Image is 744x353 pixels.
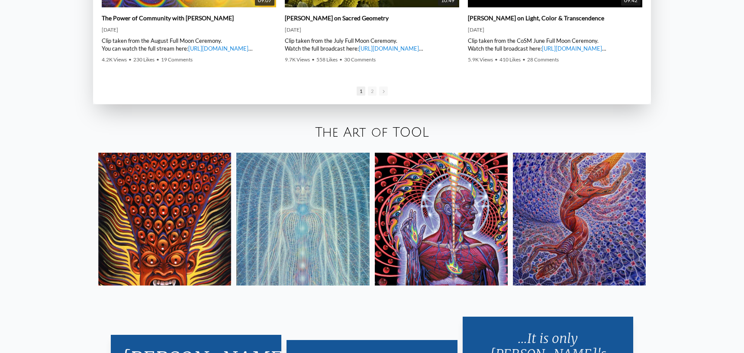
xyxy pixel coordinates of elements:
[312,56,315,63] span: •
[285,37,459,52] div: Clip taken from the July Full Moon Ceremony. Watch the full broadcast here: | [PERSON_NAME] | ► W...
[379,87,388,96] span: Go to next slide
[285,14,389,22] a: [PERSON_NAME] on Sacred Geometry
[522,56,525,63] span: •
[468,26,642,33] div: [DATE]
[102,56,127,63] span: 4.2K Views
[359,45,419,52] a: [URL][DOMAIN_NAME]
[102,14,234,22] a: The Power of Community with [PERSON_NAME]
[339,56,342,63] span: •
[368,87,377,96] span: Go to slide 2
[285,56,310,63] span: 9.7K Views
[316,56,338,63] span: 558 Likes
[156,56,159,63] span: •
[102,37,276,52] div: Clip taken from the August Full Moon Ceremony. You can watch the full stream here: | [PERSON_NAME...
[468,14,604,22] a: [PERSON_NAME] on Light, Color & Transcendence
[357,87,365,96] span: Go to slide 1
[344,56,376,63] span: 30 Comments
[527,56,559,63] span: 28 Comments
[133,56,155,63] span: 230 Likes
[161,56,193,63] span: 19 Comments
[129,56,132,63] span: •
[102,26,276,33] div: [DATE]
[499,56,521,63] span: 410 Likes
[315,125,429,140] a: The Art of TOOL
[468,37,642,52] div: Clip taken from the CoSM June Full Moon Ceremony. Watch the full broadcast here: | [PERSON_NAME] ...
[285,26,459,33] div: [DATE]
[468,56,493,63] span: 5.9K Views
[495,56,498,63] span: •
[188,45,248,52] a: [URL][DOMAIN_NAME]
[542,45,602,52] a: [URL][DOMAIN_NAME]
